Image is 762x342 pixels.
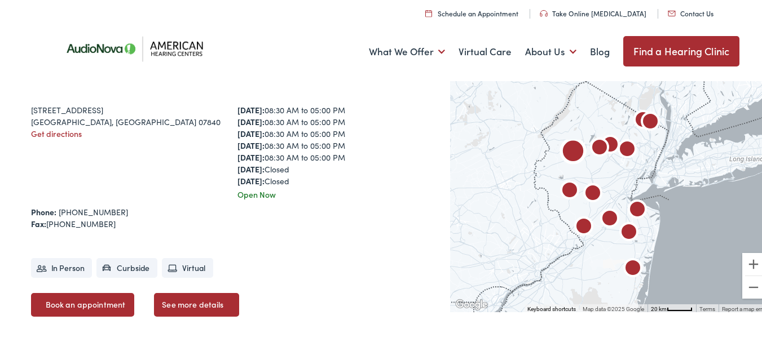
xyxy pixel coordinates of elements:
[425,8,432,15] img: utility icon
[624,196,651,223] div: AudioNova
[31,216,428,228] div: [PHONE_NUMBER]
[615,218,642,245] div: AudioNova
[525,29,576,71] a: About Us
[590,29,610,71] a: Blog
[453,296,490,310] img: Google
[570,212,597,239] div: AudioNova
[597,131,624,158] div: AudioNova
[527,304,576,312] button: Keyboard shortcuts
[648,303,696,310] button: Map scale: 20 km per 42 pixels
[586,134,613,161] div: American Hearing Centers by AudioNova
[651,304,667,310] span: 20 km
[31,114,222,126] div: [GEOGRAPHIC_DATA], [GEOGRAPHIC_DATA] 07840
[425,7,518,16] a: Schedule an Appointment
[237,138,265,149] strong: [DATE]:
[459,29,512,71] a: Virtual Care
[668,7,713,16] a: Contact Us
[154,291,239,315] a: See more details
[237,103,428,185] div: 08:30 AM to 05:00 PM 08:30 AM to 05:00 PM 08:30 AM to 05:00 PM 08:30 AM to 05:00 PM 08:30 AM to 0...
[31,103,222,114] div: [STREET_ADDRESS]
[619,254,646,281] div: AudioNova
[96,256,157,276] li: Curbside
[637,108,664,135] div: AudioNova
[369,29,445,71] a: What We Offer
[31,205,56,216] strong: Phone:
[237,126,265,137] strong: [DATE]:
[629,106,657,133] div: AudioNova
[596,205,623,232] div: AudioNova
[540,7,646,16] a: Take Online [MEDICAL_DATA]
[237,150,265,161] strong: [DATE]:
[237,162,265,173] strong: [DATE]:
[237,114,265,126] strong: [DATE]:
[540,8,548,15] img: utility icon
[556,176,583,203] div: AudioNova
[31,256,93,276] li: In Person
[237,187,428,199] div: Open Now
[579,179,606,206] div: AudioNova
[59,205,128,216] a: [PHONE_NUMBER]
[614,135,641,162] div: American Hearing Centers by AudioNova
[237,103,265,114] strong: [DATE]:
[162,256,213,276] li: Virtual
[560,138,587,165] div: AudioNova
[623,34,740,65] a: Find a Hearing Clinic
[31,216,46,228] strong: Fax:
[237,174,265,185] strong: [DATE]:
[453,296,490,310] a: Open this area in Google Maps (opens a new window)
[699,304,715,310] a: Terms (opens in new tab)
[583,304,644,310] span: Map data ©2025 Google
[668,9,676,15] img: utility icon
[31,291,135,315] a: Book an appointment
[31,126,82,137] a: Get directions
